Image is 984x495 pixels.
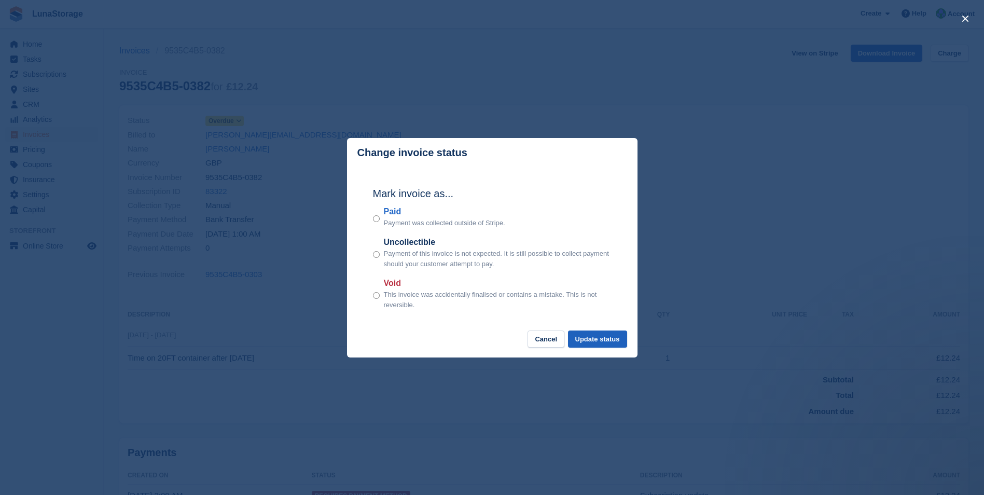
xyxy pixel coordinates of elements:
[357,147,467,159] p: Change invoice status
[528,331,564,348] button: Cancel
[384,236,612,249] label: Uncollectible
[384,277,612,290] label: Void
[957,10,974,27] button: close
[568,331,627,348] button: Update status
[373,186,612,201] h2: Mark invoice as...
[384,249,612,269] p: Payment of this invoice is not expected. It is still possible to collect payment should your cust...
[384,290,612,310] p: This invoice was accidentally finalised or contains a mistake. This is not reversible.
[384,218,505,228] p: Payment was collected outside of Stripe.
[384,205,505,218] label: Paid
